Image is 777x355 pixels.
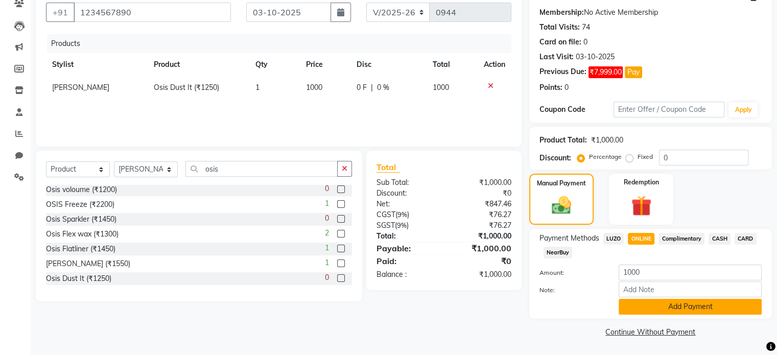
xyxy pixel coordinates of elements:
[625,193,658,219] img: _gift.svg
[728,102,758,117] button: Apply
[325,183,329,194] span: 0
[588,66,623,78] span: ₹7,999.00
[583,37,587,48] div: 0
[537,179,586,188] label: Manual Payment
[369,255,444,267] div: Paid:
[735,233,757,245] span: CARD
[539,37,581,48] div: Card on file:
[369,269,444,280] div: Balance :
[46,53,148,76] th: Stylist
[638,152,653,161] label: Fixed
[539,66,586,78] div: Previous Due:
[709,233,731,245] span: CASH
[444,269,519,280] div: ₹1,000.00
[625,66,642,78] button: Pay
[46,184,117,195] div: Osis voloume (₹1200)
[589,152,622,161] label: Percentage
[46,273,111,284] div: Osis Dust It (₹1250)
[531,327,770,338] a: Continue Without Payment
[619,299,762,315] button: Add Payment
[539,104,614,115] div: Coupon Code
[350,53,427,76] th: Disc
[369,199,444,209] div: Net:
[376,221,395,230] span: SGST
[539,52,574,62] div: Last Visit:
[325,228,329,239] span: 2
[46,3,75,22] button: +91
[444,231,519,242] div: ₹1,000.00
[300,53,350,76] th: Price
[325,198,329,209] span: 1
[325,243,329,253] span: 1
[325,257,329,268] span: 1
[539,7,584,18] div: Membership:
[444,255,519,267] div: ₹0
[582,22,590,33] div: 74
[427,53,478,76] th: Total
[46,214,116,225] div: Osis Sparkler (₹1450)
[539,82,562,93] div: Points:
[603,233,624,245] span: LUZO
[444,242,519,254] div: ₹1,000.00
[369,242,444,254] div: Payable:
[371,82,373,93] span: |
[444,220,519,231] div: ₹76.27
[47,34,519,53] div: Products
[539,233,599,244] span: Payment Methods
[46,244,115,254] div: Osis Flatliner (₹1450)
[539,135,587,146] div: Product Total:
[154,83,219,92] span: Osis Dust It (₹1250)
[619,265,762,280] input: Amount
[369,231,444,242] div: Total:
[478,53,511,76] th: Action
[532,286,611,295] label: Note:
[444,188,519,199] div: ₹0
[444,199,519,209] div: ₹847.46
[325,213,329,224] span: 0
[376,210,395,219] span: CGST
[532,268,611,277] label: Amount:
[74,3,231,22] input: Search by Name/Mobile/Email/Code
[376,162,400,173] span: Total
[628,233,654,245] span: ONLINE
[46,258,130,269] div: [PERSON_NAME] (₹1550)
[148,53,249,76] th: Product
[433,83,449,92] span: 1000
[185,161,338,177] input: Search or Scan
[539,7,762,18] div: No Active Membership
[369,188,444,199] div: Discount:
[658,233,704,245] span: Complimentary
[52,83,109,92] span: [PERSON_NAME]
[576,52,615,62] div: 03-10-2025
[539,153,571,163] div: Discount:
[397,210,407,219] span: 9%
[539,22,580,33] div: Total Visits:
[444,209,519,220] div: ₹76.27
[544,247,573,258] span: NearBuy
[619,281,762,297] input: Add Note
[624,178,659,187] label: Redemption
[369,220,444,231] div: ( )
[444,177,519,188] div: ₹1,000.00
[377,82,389,93] span: 0 %
[397,221,407,229] span: 9%
[591,135,623,146] div: ₹1,000.00
[614,102,725,117] input: Enter Offer / Coupon Code
[306,83,322,92] span: 1000
[46,199,114,210] div: OSIS Freeze (₹2200)
[369,209,444,220] div: ( )
[325,272,329,283] span: 0
[249,53,300,76] th: Qty
[357,82,367,93] span: 0 F
[546,194,577,217] img: _cash.svg
[564,82,569,93] div: 0
[255,83,260,92] span: 1
[369,177,444,188] div: Sub Total:
[46,229,119,240] div: Osis Flex wax (₹1300)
